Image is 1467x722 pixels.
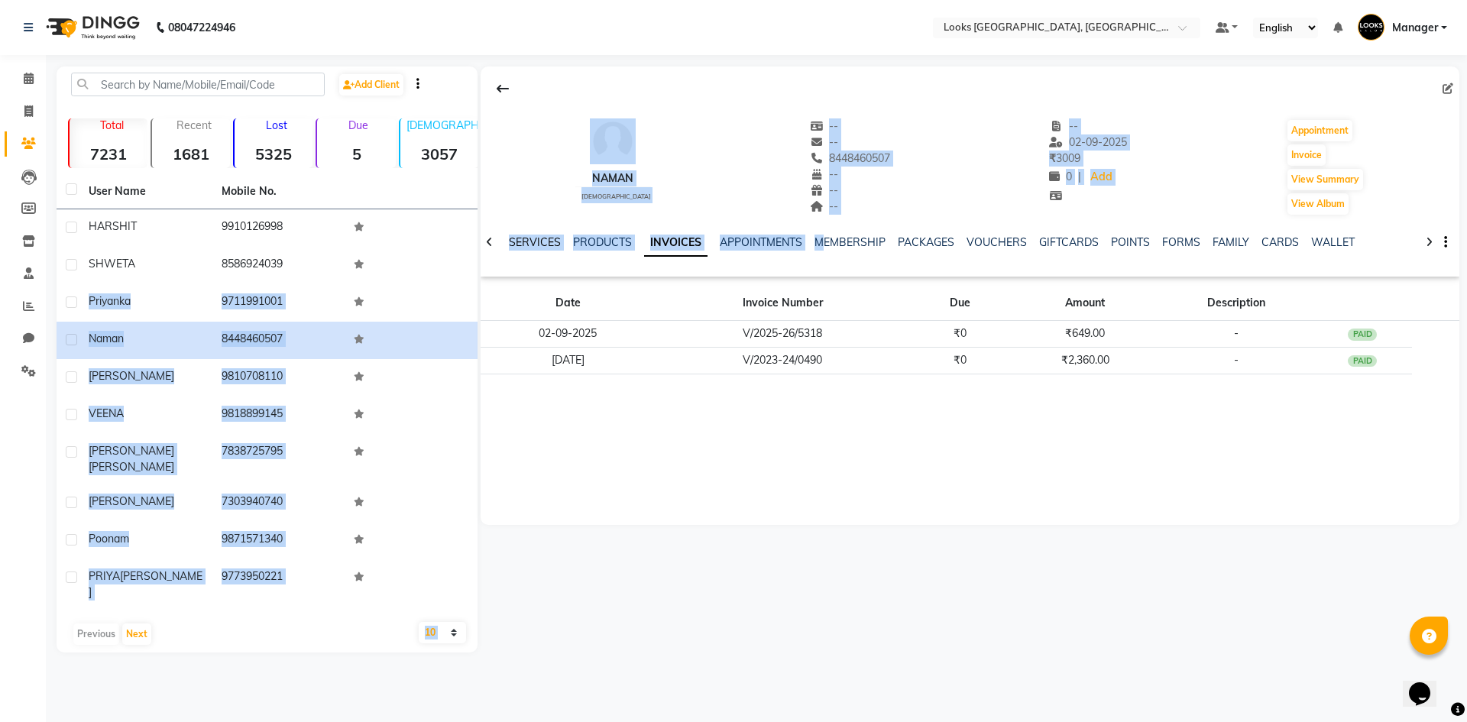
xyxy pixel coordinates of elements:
[1111,235,1150,249] a: POINTS
[406,118,478,132] p: [DEMOGRAPHIC_DATA]
[89,294,131,308] span: priyanka
[1287,144,1326,166] button: Invoice
[1010,286,1160,321] th: Amount
[1010,347,1160,374] td: ₹2,360.00
[910,321,1011,348] td: ₹0
[235,144,313,164] strong: 5325
[487,74,519,103] div: Back to Client
[1234,326,1239,340] span: -
[39,6,144,49] img: logo
[1348,329,1377,341] div: PAID
[1403,661,1452,707] iframe: chat widget
[1261,235,1299,249] a: CARDS
[89,406,124,420] span: VEENA
[76,118,147,132] p: Total
[1039,235,1099,249] a: GIFTCARDS
[89,444,174,458] span: [PERSON_NAME]
[810,183,839,197] span: --
[212,397,345,434] td: 9818899145
[509,235,561,249] a: SERVICES
[656,347,910,374] td: V/2023-24/0490
[1049,119,1078,133] span: --
[400,144,478,164] strong: 3057
[158,118,230,132] p: Recent
[89,219,137,233] span: HARSHIT
[212,484,345,522] td: 7303940740
[89,532,129,546] span: poonam
[212,522,345,559] td: 9871571340
[89,569,120,583] span: PRIYA
[89,494,174,508] span: [PERSON_NAME]
[317,144,395,164] strong: 5
[241,118,313,132] p: Lost
[122,623,151,645] button: Next
[720,235,802,249] a: APPOINTMENTS
[810,135,839,149] span: --
[71,73,325,96] input: Search by Name/Mobile/Email/Code
[1162,235,1200,249] a: FORMS
[910,286,1011,321] th: Due
[481,286,656,321] th: Date
[967,235,1027,249] a: VOUCHERS
[212,247,345,284] td: 8586924039
[1358,14,1384,40] img: Manager
[1287,169,1363,190] button: View Summary
[810,151,891,165] span: 8448460507
[320,118,395,132] p: Due
[152,144,230,164] strong: 1681
[898,235,954,249] a: PACKAGES
[1287,193,1349,215] button: View Album
[1049,170,1072,183] span: 0
[168,6,235,49] b: 08047224946
[212,559,345,610] td: 9773950221
[1287,120,1352,141] button: Appointment
[339,74,403,96] a: Add Client
[581,193,651,200] span: [DEMOGRAPHIC_DATA]
[814,235,886,249] a: MEMBERSHIP
[212,434,345,484] td: 7838725795
[1049,135,1127,149] span: 02-09-2025
[810,167,839,181] span: --
[1392,20,1438,36] span: Manager
[656,321,910,348] td: V/2025-26/5318
[89,257,135,270] span: SHWETA
[575,170,651,186] div: naman
[89,569,202,599] span: [PERSON_NAME]
[1160,286,1313,321] th: Description
[810,199,839,213] span: --
[481,321,656,348] td: 02-09-2025
[212,359,345,397] td: 9810708110
[1078,169,1081,185] span: |
[1234,353,1239,367] span: -
[573,235,632,249] a: PRODUCTS
[89,369,174,383] span: [PERSON_NAME]
[212,209,345,247] td: 9910126998
[1311,235,1355,249] a: WALLET
[656,286,910,321] th: Invoice Number
[910,347,1011,374] td: ₹0
[1087,167,1114,188] a: Add
[644,229,708,257] a: INVOICES
[79,174,212,209] th: User Name
[810,119,839,133] span: --
[70,144,147,164] strong: 7231
[212,284,345,322] td: 9711991001
[1010,321,1160,348] td: ₹649.00
[89,460,174,474] span: [PERSON_NAME]
[481,347,656,374] td: [DATE]
[590,118,636,164] img: avatar
[1049,151,1080,165] span: 3009
[1348,355,1377,367] div: PAID
[212,174,345,209] th: Mobile No.
[212,322,345,359] td: 8448460507
[1213,235,1249,249] a: FAMILY
[1049,151,1056,165] span: ₹
[89,332,124,345] span: naman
